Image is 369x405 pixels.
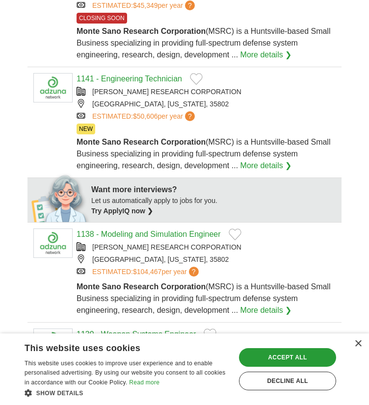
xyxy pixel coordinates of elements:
a: Try ApplyIQ now ❯ [91,207,153,215]
span: $104,467 [133,268,161,276]
span: CLOSING SOON [77,13,127,24]
div: Want more interviews? [91,184,336,196]
a: 1141 - Engineering Technician [77,75,182,83]
span: ? [185,0,195,10]
strong: Sano [102,282,121,291]
a: 1138 - Modeling and Simulation Engineer [77,230,221,238]
span: (MSRC) is a Huntsville-based Small Business specializing in providing full-spectrum defense syste... [77,282,330,314]
div: [GEOGRAPHIC_DATA], [US_STATE], 35802 [77,99,336,109]
div: This website uses cookies [25,339,205,354]
img: Company logo [33,329,73,358]
button: Add to favorite jobs [204,329,216,340]
span: This website uses cookies to improve user experience and to enable personalised advertising. By u... [25,360,225,386]
a: More details ❯ [240,49,292,61]
img: Company logo [33,73,73,102]
div: Show details [25,388,229,398]
div: Close [354,340,362,348]
a: ESTIMATED:$50,606per year? [92,111,197,122]
strong: Research [123,138,158,146]
a: ESTIMATED:$45,349per year? [92,0,197,11]
strong: Corporation [161,27,206,35]
span: $45,349 [133,1,158,9]
div: [GEOGRAPHIC_DATA], [US_STATE], 35802 [77,254,336,265]
a: ESTIMATED:$104,467per year? [92,267,201,277]
img: apply-iq-scientist.png [31,173,91,222]
a: More details ❯ [240,304,292,316]
span: ? [185,111,195,121]
img: Company logo [33,228,73,258]
strong: Monte [77,27,100,35]
span: (MSRC) is a Huntsville-based Small Business specializing in providing full-spectrum defense syste... [77,27,330,59]
strong: Monte [77,138,100,146]
span: ? [189,267,199,277]
strong: Corporation [161,138,206,146]
strong: Sano [102,138,121,146]
strong: Corporation [161,282,206,291]
span: (MSRC) is a Huntsville-based Small Business specializing in providing full-spectrum defense syste... [77,138,330,170]
span: NEW [77,124,95,134]
strong: Research [123,27,158,35]
span: $50,606 [133,112,158,120]
a: More details ❯ [240,160,292,172]
div: Accept all [239,348,336,367]
div: [PERSON_NAME] RESEARCH CORPORATION [77,87,336,97]
span: Show details [36,390,83,397]
strong: Monte [77,282,100,291]
div: Decline all [239,372,336,390]
strong: Sano [102,27,121,35]
button: Add to favorite jobs [190,73,203,85]
div: [PERSON_NAME] RESEARCH CORPORATION [77,242,336,253]
a: Read more, opens a new window [129,379,159,386]
strong: Research [123,282,158,291]
div: Let us automatically apply to jobs for you. [91,196,336,216]
a: 1139 - Weapon Systems Engineer [77,330,196,338]
button: Add to favorite jobs [229,228,241,240]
